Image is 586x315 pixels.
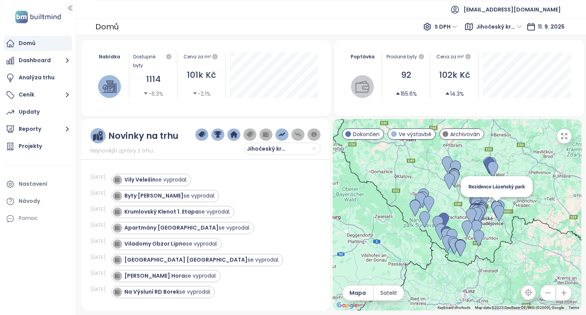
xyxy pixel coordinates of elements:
[356,80,369,93] img: wallet
[95,20,119,34] div: Domů
[124,176,187,184] div: se vyprodal.
[124,176,156,183] strong: Vily Velešín
[108,131,179,141] div: Novinky na trhu
[279,131,285,138] img: price-increases.png
[230,131,237,138] img: home-dark-blue.png
[90,286,109,293] div: [DATE]
[124,208,199,215] strong: Krumlovský Klenot 1. Etapa
[475,305,564,310] span: Map data ©2025 GeoBasis-DE/BKG (©2009), Google
[124,288,211,296] div: se vyprodal.
[343,285,373,301] button: Mapa
[133,52,174,70] div: Dostupné byty
[103,80,116,93] img: house
[90,146,154,155] span: Nejnovější zprávy z trhu.
[124,192,184,199] strong: Byty [PERSON_NAME]
[192,91,198,96] span: caret-down
[247,143,293,154] span: Jihočeský kraj
[435,21,457,32] span: S DPH
[124,272,185,280] strong: [PERSON_NAME] Hora
[19,141,42,151] div: Projekty
[445,90,464,98] div: 14.3%
[192,90,211,98] div: -2.1%
[464,0,561,19] span: [EMAIL_ADDRESS][DOMAIN_NAME]
[295,131,301,138] img: price-decreases.png
[90,254,109,261] div: [DATE]
[335,301,360,310] img: Google
[19,107,40,117] div: Updaty
[90,222,109,229] div: [DATE]
[198,131,205,138] img: price-tag-dark-blue.png
[114,289,120,294] img: icon
[347,52,378,61] div: Poptávka
[94,52,125,61] div: Nabídka
[568,305,579,310] a: Terms (opens in new tab)
[90,190,109,197] div: [DATE]
[124,224,219,231] strong: Apartmány [GEOGRAPHIC_DATA]
[4,177,72,192] a: Nastavení
[4,36,72,51] a: Domů
[4,87,72,103] button: Ceník
[114,273,120,278] img: icon
[246,131,253,138] img: price-tag-grey.png
[114,193,120,198] img: icon
[373,285,404,301] button: Satelit
[395,91,401,96] span: caret-up
[114,257,120,262] img: icon
[124,272,217,280] div: se vyprodal.
[353,130,380,138] span: Dokončen
[450,130,480,138] span: Archivován
[538,23,565,31] span: 11. 9. 2025
[13,9,63,25] img: logo
[181,69,222,82] div: 101k Kč
[90,238,109,245] div: [DATE]
[90,270,109,277] div: [DATE]
[4,53,72,68] button: Dashboard
[124,256,248,264] strong: [GEOGRAPHIC_DATA] [GEOGRAPHIC_DATA]
[143,90,163,98] div: -6.3%
[124,288,179,296] strong: Na Výsluní RD Borek
[386,52,427,61] div: Prodané byty
[114,177,120,182] img: icon
[4,211,72,226] div: Pomoc
[19,39,35,48] div: Domů
[262,131,269,138] img: wallet-dark-grey.png
[434,52,475,61] div: Cena za m²
[114,225,120,230] img: icon
[214,131,221,138] img: trophy-dark-blue.png
[124,192,215,200] div: se vyprodal.
[438,305,470,310] button: Keyboard shortcuts
[19,214,38,223] div: Pomoc
[380,289,397,297] span: Satelit
[4,122,72,137] button: Reporty
[4,70,72,85] a: Analýza trhu
[124,224,250,232] div: se vyprodal.
[4,194,72,209] a: Návody
[434,69,475,82] div: 102k Kč
[19,196,40,206] div: Návody
[335,301,360,310] a: Open this area in Google Maps (opens a new window)
[143,91,148,96] span: caret-down
[476,21,522,32] span: Jihočeský kraj
[124,240,218,248] div: se vyprodal.
[445,91,450,96] span: caret-up
[114,209,120,214] img: icon
[114,241,120,246] img: icon
[19,179,47,189] div: Nastavení
[184,52,211,61] div: Cena za m²
[124,208,230,216] div: se vyprodal.
[93,131,103,141] img: ruler
[124,256,279,264] div: se vyprodal.
[124,240,186,247] strong: Viladomy Obzor Lipno
[90,206,109,213] div: [DATE]
[90,174,109,181] div: [DATE]
[349,289,366,297] span: Mapa
[19,73,55,82] div: Analýza trhu
[4,139,72,154] a: Projekty
[311,131,317,138] img: information-circle.png
[386,69,427,82] div: 92
[468,184,525,190] span: Rezidence Lázeňský park
[395,90,417,98] div: 155.6%
[133,73,174,86] div: 1114
[399,130,431,138] span: Ve výstavbě
[4,104,72,120] a: Updaty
